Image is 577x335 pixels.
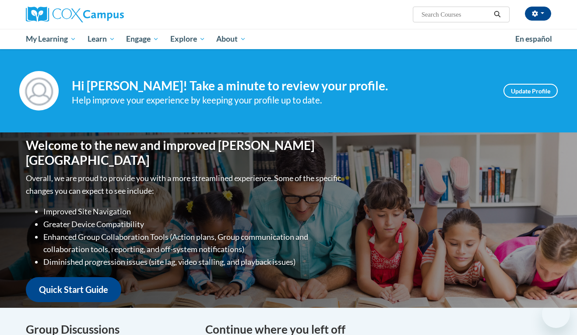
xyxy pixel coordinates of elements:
a: About [211,29,252,49]
h1: Welcome to the new and improved [PERSON_NAME][GEOGRAPHIC_DATA] [26,138,343,167]
span: Learn [88,34,115,44]
a: En español [510,30,558,48]
li: Enhanced Group Collaboration Tools (Action plans, Group communication and collaboration tools, re... [43,231,343,256]
span: My Learning [26,34,76,44]
img: Cox Campus [26,7,124,22]
iframe: Button to launch messaging window [542,300,570,328]
a: Cox Campus [26,7,192,22]
span: Explore [170,34,205,44]
div: Help improve your experience by keeping your profile up to date. [72,93,490,107]
input: Search Courses [421,9,491,20]
button: Account Settings [525,7,551,21]
img: Profile Image [19,71,59,110]
h4: Hi [PERSON_NAME]! Take a minute to review your profile. [72,78,490,93]
li: Improved Site Navigation [43,205,343,218]
span: About [216,34,246,44]
li: Greater Device Compatibility [43,218,343,231]
button: Search [491,9,504,20]
span: En español [515,34,552,43]
a: Update Profile [503,84,558,98]
a: Quick Start Guide [26,277,121,302]
p: Overall, we are proud to provide you with a more streamlined experience. Some of the specific cha... [26,172,343,197]
div: Main menu [13,29,564,49]
a: Engage [120,29,165,49]
a: Explore [165,29,211,49]
span: Engage [126,34,159,44]
li: Diminished progression issues (site lag, video stalling, and playback issues) [43,256,343,268]
a: My Learning [20,29,82,49]
a: Learn [82,29,121,49]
